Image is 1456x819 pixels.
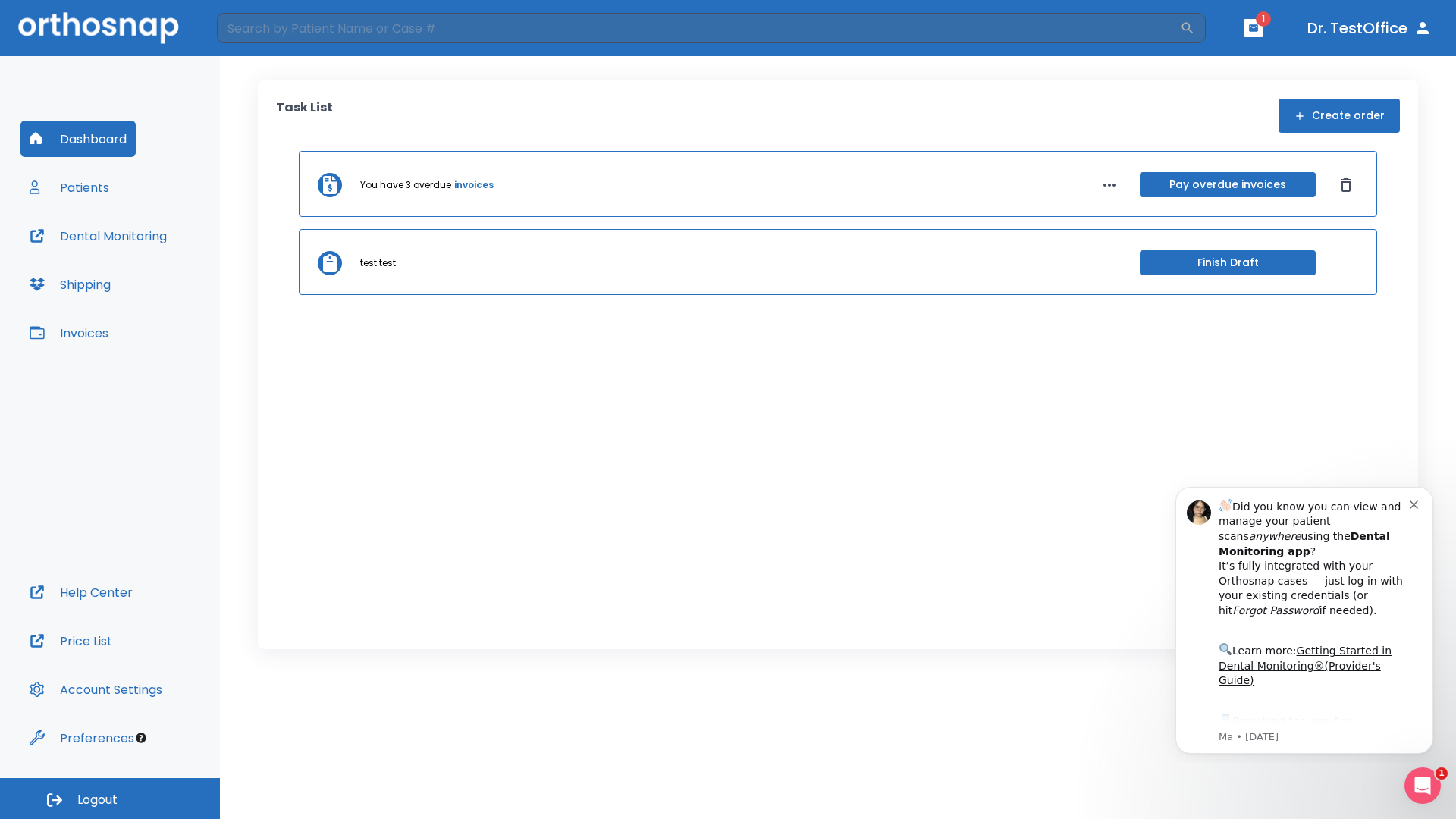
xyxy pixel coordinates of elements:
[20,623,121,659] button: Price List
[1140,172,1316,197] button: Pay overdue invoices
[217,13,1180,43] input: Search by Patient Name or Case #
[1279,99,1400,133] button: Create order
[20,218,176,254] button: Dental Monitoring
[66,238,257,315] div: Download the app: | ​ Let us know if you need help getting started!
[1436,767,1448,780] span: 1
[20,315,118,351] button: Invoices
[1301,14,1438,42] button: Dr. TestOffice
[360,178,451,192] p: You have 3 overdue
[77,792,118,808] span: Logout
[276,99,333,133] p: Task List
[66,257,257,271] p: Message from Ma, sent 4w ago
[20,266,120,303] button: Shipping
[454,178,494,192] a: invoices
[66,242,201,269] a: App Store
[257,24,269,36] button: Dismiss notification
[20,720,143,756] button: Preferences
[360,256,396,270] p: test test
[20,574,142,610] button: Help Center
[1256,11,1271,27] span: 1
[20,671,171,708] button: Account Settings
[20,121,136,157] button: Dashboard
[134,731,148,745] div: Tooltip anchor
[18,12,179,43] img: Orthosnap
[1334,173,1358,197] button: Dismiss
[1404,767,1441,804] iframe: Intercom live chat
[20,169,118,206] button: Patients
[1140,250,1316,275] button: Finish Draft
[1153,473,1456,763] iframe: Intercom notifications message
